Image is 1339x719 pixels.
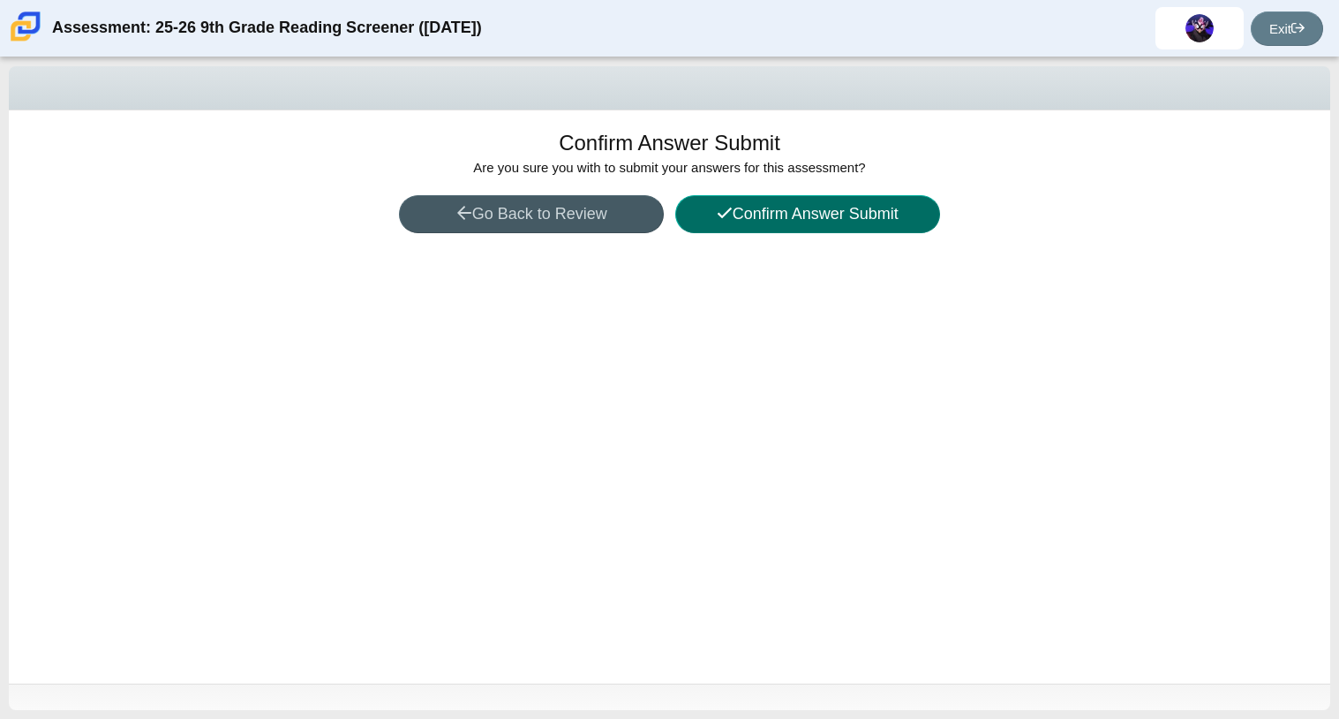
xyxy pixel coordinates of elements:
span: Are you sure you with to submit your answers for this assessment? [473,160,865,175]
h1: Confirm Answer Submit [559,128,780,158]
a: Carmen School of Science & Technology [7,33,44,48]
a: Exit [1251,11,1323,46]
button: Confirm Answer Submit [675,195,940,233]
button: Go Back to Review [399,195,664,233]
img: Carmen School of Science & Technology [7,8,44,45]
img: leonardo.garcia.bHj253 [1185,14,1214,42]
div: Assessment: 25-26 9th Grade Reading Screener ([DATE]) [52,7,482,49]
